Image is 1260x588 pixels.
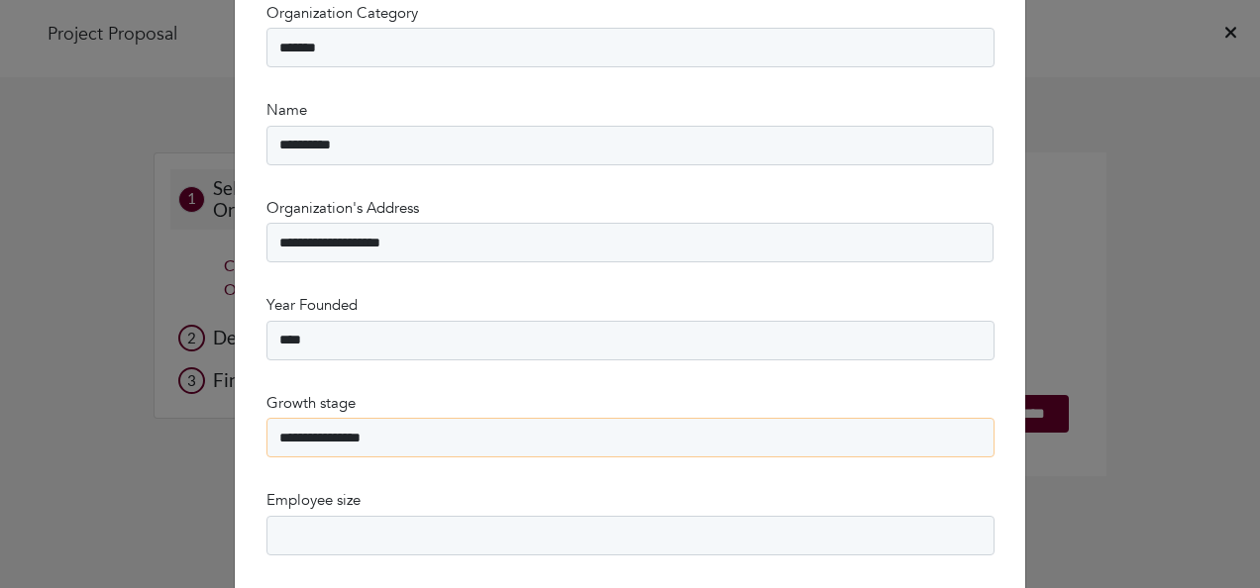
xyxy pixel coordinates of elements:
label: Employee size [266,489,361,512]
label: Organization's Address [266,197,419,220]
label: Organization Category [266,2,418,25]
label: Year Founded [266,294,358,317]
label: Growth stage [266,392,356,415]
label: Name [266,99,307,122]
